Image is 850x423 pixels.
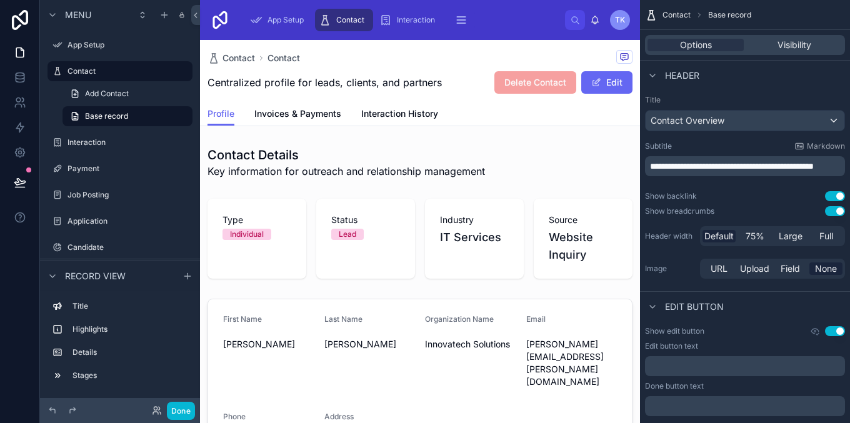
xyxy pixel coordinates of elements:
[645,206,714,216] div: Show breadcrumbs
[645,231,695,241] label: Header width
[47,211,192,231] a: Application
[740,262,769,275] span: Upload
[645,356,845,376] div: scrollable content
[708,10,751,20] span: Base record
[47,61,192,81] a: Contact
[40,291,200,398] div: scrollable content
[807,141,845,151] span: Markdown
[794,141,845,151] a: Markdown
[167,402,195,420] button: Done
[815,262,837,275] span: None
[680,39,712,51] span: Options
[62,84,192,104] a: Add Contact
[47,159,192,179] a: Payment
[65,270,126,282] span: Record view
[72,371,187,381] label: Stages
[645,341,698,351] label: Edit button text
[72,324,187,334] label: Highlights
[67,164,190,174] label: Payment
[67,137,190,147] label: Interaction
[645,191,697,201] div: Show backlink
[47,237,192,257] a: Candidate
[85,89,129,99] span: Add Contact
[47,185,192,205] a: Job Posting
[85,111,128,121] span: Base record
[222,52,255,64] span: Contact
[651,114,724,127] span: Contact Overview
[210,10,230,30] img: App logo
[711,262,727,275] span: URL
[72,301,187,311] label: Title
[645,110,845,131] button: Contact Overview
[67,242,190,252] label: Candidate
[665,69,699,82] span: Header
[779,230,802,242] span: Large
[240,6,565,34] div: scrollable content
[207,52,255,64] a: Contact
[207,75,442,90] span: Centralized profile for leads, clients, and partners
[254,102,341,127] a: Invoices & Payments
[645,156,845,176] div: scrollable content
[781,262,800,275] span: Field
[777,39,811,51] span: Visibility
[67,190,190,200] label: Job Posting
[645,381,704,391] label: Done button text
[665,301,724,313] span: Edit button
[62,106,192,126] a: Base record
[267,52,300,64] a: Contact
[361,102,438,127] a: Interaction History
[581,71,632,94] button: Edit
[47,132,192,152] a: Interaction
[67,216,190,226] label: Application
[376,9,444,31] a: Interaction
[67,66,185,76] label: Contact
[47,35,192,55] a: App Setup
[645,264,695,274] label: Image
[645,95,845,105] label: Title
[254,107,341,120] span: Invoices & Payments
[72,347,187,357] label: Details
[397,15,435,25] span: Interaction
[662,10,691,20] span: Contact
[65,9,91,21] span: Menu
[704,230,734,242] span: Default
[645,396,845,416] div: scrollable content
[315,9,373,31] a: Contact
[267,15,304,25] span: App Setup
[645,141,672,151] label: Subtitle
[645,326,704,336] label: Show edit button
[246,9,312,31] a: App Setup
[67,40,190,50] label: App Setup
[746,230,764,242] span: 75%
[615,15,625,25] span: TK
[207,107,234,120] span: Profile
[207,102,234,126] a: Profile
[361,107,438,120] span: Interaction History
[336,15,364,25] span: Contact
[819,230,833,242] span: Full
